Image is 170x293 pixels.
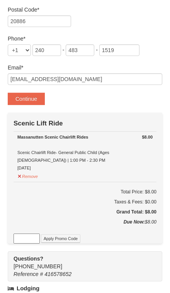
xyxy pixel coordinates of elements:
input: Postal Code [8,15,71,27]
h6: Total Price: $8.00 [14,188,156,196]
div: Scenic Chairlift Ride- General Public Child (Ages [DEMOGRAPHIC_DATA]) | 1:00 PM - 2:30 PM [DATE] [17,133,153,172]
strong: Due Now: [124,219,145,225]
div: $8.00 [14,218,156,234]
strong: Scenic Lift Ride [14,120,63,127]
h5: Grand Total: $8.00 [14,208,156,216]
span: 416578652 [44,271,71,277]
div: Massanutten Scenic Chairlift Rides [17,133,153,141]
button: Continue [8,93,45,105]
span: - [96,47,98,53]
label: Email* [8,64,162,71]
button: Remove [17,171,38,180]
input: xxx [66,44,94,56]
span: Reference # [14,271,43,277]
strong: Questions? [14,256,43,262]
label: Phone* [8,35,162,42]
span: - [63,47,65,53]
strong: $8.00 [142,133,153,141]
span: [PHONE_NUMBER] [14,255,148,269]
input: xxx [32,44,61,56]
div: Taxes & Fees: $0.00 [14,198,156,206]
input: xxxx [99,44,139,56]
button: Apply Promo Code [41,234,80,243]
input: Email [8,73,162,85]
label: Postal Code* [8,6,162,14]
